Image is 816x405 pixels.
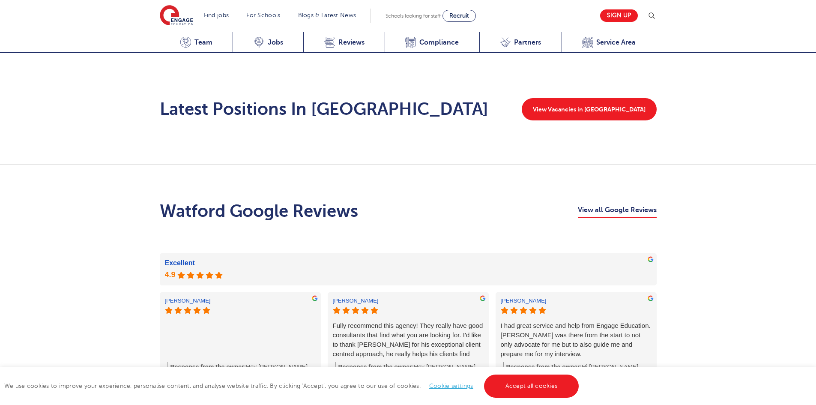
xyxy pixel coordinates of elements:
div: Hi [PERSON_NAME], Thank you for your 5 star rating! We're so glad to hear that you're pleased wit... [503,362,652,381]
a: Service Area [562,32,657,53]
div: Fully recommend this agency! They really have good consultants that find what you are looking for... [333,321,484,359]
a: Reviews [303,32,385,53]
span: Schools looking for staff [386,13,441,19]
h2: Watford Google Reviews [160,201,358,222]
b: Response from the owner: [506,363,582,370]
div: [PERSON_NAME] [333,297,379,304]
a: Sign up [600,9,638,22]
span: Service Area [596,38,636,47]
a: View all Google Reviews [578,204,657,218]
img: Engage Education [160,5,193,27]
h2: Latest Positions In [GEOGRAPHIC_DATA] [160,99,488,120]
span: Team [194,38,212,47]
b: Response from the owner: [338,363,414,370]
span: Jobs [268,38,283,47]
a: Partners [479,32,562,53]
a: Blogs & Latest News [298,12,356,18]
a: Team [160,32,233,53]
div: [PERSON_NAME] [165,297,211,304]
span: Reviews [338,38,365,47]
a: Cookie settings [429,383,473,389]
div: [PERSON_NAME] [501,297,547,304]
div: Excellent [165,258,652,268]
a: Jobs [233,32,303,53]
span: Compliance [419,38,459,47]
span: Partners [514,38,541,47]
div: Hey [PERSON_NAME], Thanks for the 5 star review, we're happy that [PERSON_NAME] and [PERSON_NAME]... [335,362,484,381]
a: Recruit [442,10,476,22]
div: I had great service and help from Engage Education. [PERSON_NAME] was there from the start to not... [501,321,652,359]
b: Response from the owner: [170,363,246,370]
span: We use cookies to improve your experience, personalise content, and analyse website traffic. By c... [4,383,581,389]
div: Hey [PERSON_NAME], We're glad you had a positive experience with Engage Education. Many thanks, E... [167,362,316,381]
a: For Schools [246,12,280,18]
a: Accept all cookies [484,375,579,398]
a: View Vacancies in [GEOGRAPHIC_DATA] [522,98,657,120]
a: Compliance [385,32,479,53]
a: Find jobs [204,12,229,18]
span: Recruit [449,12,469,19]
